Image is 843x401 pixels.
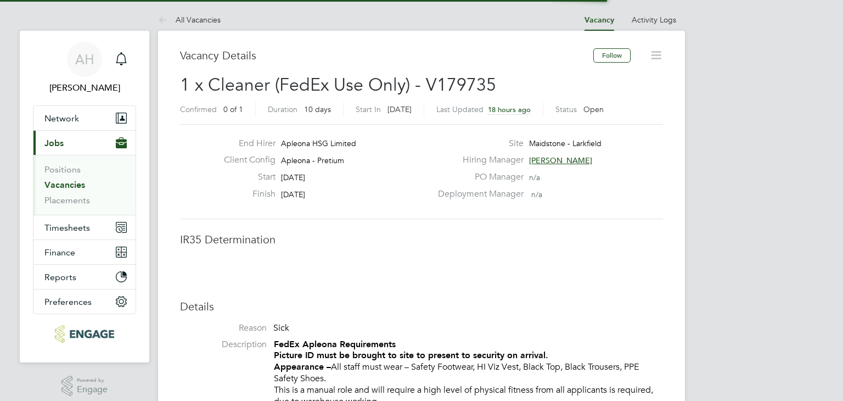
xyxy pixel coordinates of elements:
label: Site [431,138,524,149]
span: 1 x Cleaner (FedEx Use Only) - V179735 [180,74,496,96]
span: Open [583,104,604,114]
span: AH [75,52,94,66]
label: Status [555,104,577,114]
button: Jobs [33,131,136,155]
span: Reports [44,272,76,282]
label: Start In [356,104,381,114]
label: Client Config [215,154,276,166]
span: Apleona - Pretium [281,155,344,165]
span: Powered by [77,376,108,385]
button: Follow [593,48,631,63]
a: Positions [44,164,81,175]
span: Alex Hyde [33,81,136,94]
span: [DATE] [281,172,305,182]
label: Description [180,339,267,350]
span: [PERSON_NAME] [529,155,592,165]
span: 0 of 1 [223,104,243,114]
button: Reports [33,265,136,289]
a: Go to home page [33,325,136,343]
strong: Appearance – [274,361,331,372]
a: Activity Logs [632,15,676,25]
label: Reason [180,322,267,334]
span: [DATE] [281,190,305,199]
img: conceptresources-logo-retina.png [55,325,114,343]
nav: Main navigation [20,31,149,363]
a: Vacancies [44,180,85,190]
span: Maidstone - Larkfield [529,138,602,148]
h3: Vacancy Details [180,48,593,63]
button: Timesheets [33,215,136,240]
label: Finish [215,188,276,200]
span: Engage [77,385,108,394]
span: n/a [529,172,540,182]
a: AH[PERSON_NAME] [33,42,136,94]
span: Apleona HSG Limited [281,138,356,148]
label: PO Manager [431,171,524,183]
strong: Picture ID must be brought to site to present to security on arrival. [274,350,548,360]
a: Vacancy [585,15,614,25]
label: Deployment Manager [431,188,524,200]
span: Network [44,113,79,124]
span: Preferences [44,297,92,307]
label: Hiring Manager [431,154,524,166]
label: Confirmed [180,104,217,114]
span: [DATE] [387,104,412,114]
label: Last Updated [436,104,484,114]
span: Jobs [44,138,64,148]
span: 18 hours ago [488,105,531,114]
h3: Details [180,299,663,314]
span: Finance [44,247,75,258]
strong: FedEx Apleona Requirements [274,339,396,349]
span: Timesheets [44,222,90,233]
label: Duration [268,104,297,114]
a: All Vacancies [158,15,221,25]
h3: IR35 Determination [180,232,663,247]
label: Start [215,171,276,183]
button: Finance [33,240,136,264]
label: End Hirer [215,138,276,149]
span: Sick [273,322,289,333]
button: Network [33,106,136,130]
div: Jobs [33,155,136,215]
a: Powered byEngage [61,376,108,397]
span: n/a [531,190,542,199]
button: Preferences [33,289,136,314]
span: 10 days [304,104,331,114]
a: Placements [44,195,90,205]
